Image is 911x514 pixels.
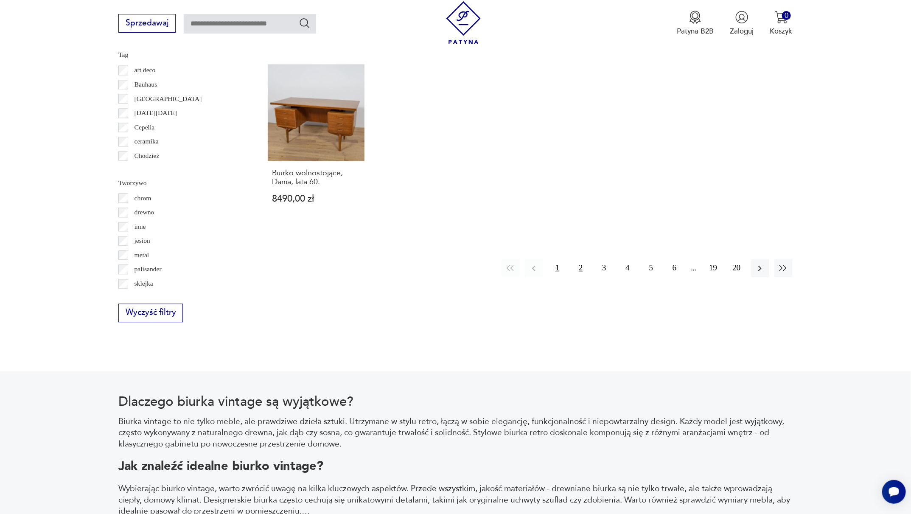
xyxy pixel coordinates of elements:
[268,64,364,223] a: Biurko wolnostojące, Dania, lata 60.Biurko wolnostojące, Dania, lata 60.8490,00 zł
[135,193,151,204] p: chrom
[135,107,177,118] p: [DATE][DATE]
[775,11,788,24] img: Ikona koszyka
[677,11,714,36] button: Patyna B2B
[118,14,176,33] button: Sprzedawaj
[272,169,360,186] h3: Biurko wolnostojące, Dania, lata 60.
[727,259,746,277] button: 20
[135,150,160,161] p: Chodzież
[572,259,590,277] button: 2
[118,20,176,27] a: Sprzedawaj
[548,259,566,277] button: 1
[619,259,637,277] button: 4
[135,93,202,104] p: [GEOGRAPHIC_DATA]
[118,49,243,60] p: Tag
[677,11,714,36] a: Ikona medaluPatyna B2B
[882,480,906,504] iframe: Smartsupp widget button
[730,26,754,36] p: Zaloguj
[704,259,722,277] button: 19
[135,292,149,303] p: szkło
[135,207,154,218] p: drewno
[677,26,714,36] p: Patyna B2B
[665,259,684,277] button: 6
[595,259,613,277] button: 3
[135,65,156,76] p: art deco
[770,26,793,36] p: Koszyk
[135,221,146,232] p: inne
[782,11,791,20] div: 0
[299,17,311,29] button: Szukaj
[135,278,153,289] p: sklejka
[442,1,485,44] img: Patyna - sklep z meblami i dekoracjami vintage
[735,11,748,24] img: Ikonka użytkownika
[118,461,793,472] h2: Jak znaleźć idealne biurko vintage?
[770,11,793,36] button: 0Koszyk
[118,177,243,188] p: Tworzywo
[730,11,754,36] button: Zaloguj
[135,136,159,147] p: ceramika
[135,250,149,261] p: metal
[118,303,183,322] button: Wyczyść filtry
[135,235,150,246] p: jesion
[118,396,793,408] h2: Dlaczego biurka vintage są wyjątkowe?
[135,79,157,90] p: Bauhaus
[118,416,793,449] p: Biurka vintage to nie tylko meble, ale prawdziwe dzieła sztuki. Utrzymane w stylu retro, łączą w ...
[135,164,159,175] p: Ćmielów
[135,264,162,275] p: palisander
[272,194,360,203] p: 8490,00 zł
[135,122,155,133] p: Cepelia
[642,259,660,277] button: 5
[689,11,702,24] img: Ikona medalu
